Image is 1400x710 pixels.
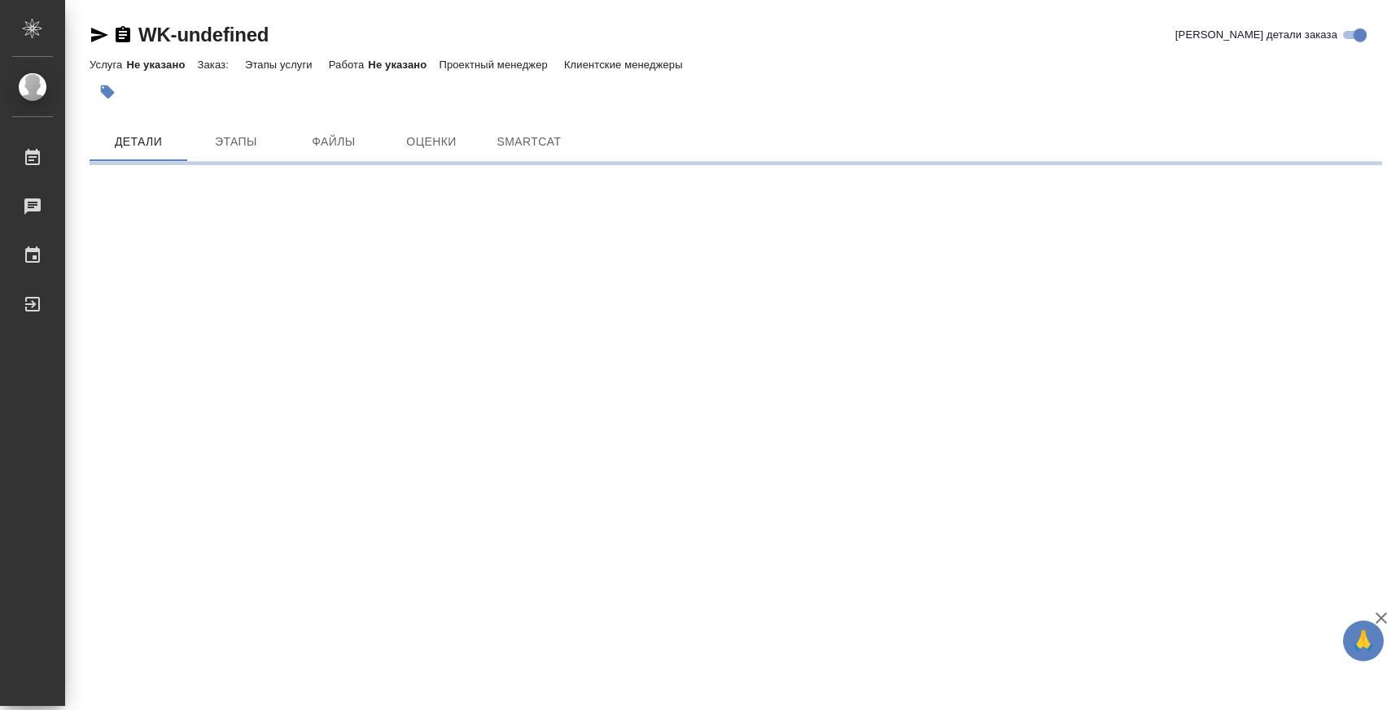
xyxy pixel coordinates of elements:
[490,132,568,152] span: SmartCat
[126,59,197,71] p: Не указано
[1343,621,1384,661] button: 🙏
[197,132,275,152] span: Этапы
[1175,27,1337,43] span: [PERSON_NAME] детали заказа
[99,132,177,152] span: Детали
[368,59,439,71] p: Не указано
[1350,624,1377,658] span: 🙏
[245,59,317,71] p: Этапы услуги
[329,59,369,71] p: Работа
[295,132,373,152] span: Файлы
[113,25,133,45] button: Скопировать ссылку
[197,59,232,71] p: Заказ:
[90,25,109,45] button: Скопировать ссылку для ЯМессенджера
[90,74,125,110] button: Добавить тэг
[90,59,126,71] p: Услуга
[564,59,687,71] p: Клиентские менеджеры
[392,132,470,152] span: Оценки
[138,24,269,46] a: WK-undefined
[439,59,551,71] p: Проектный менеджер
